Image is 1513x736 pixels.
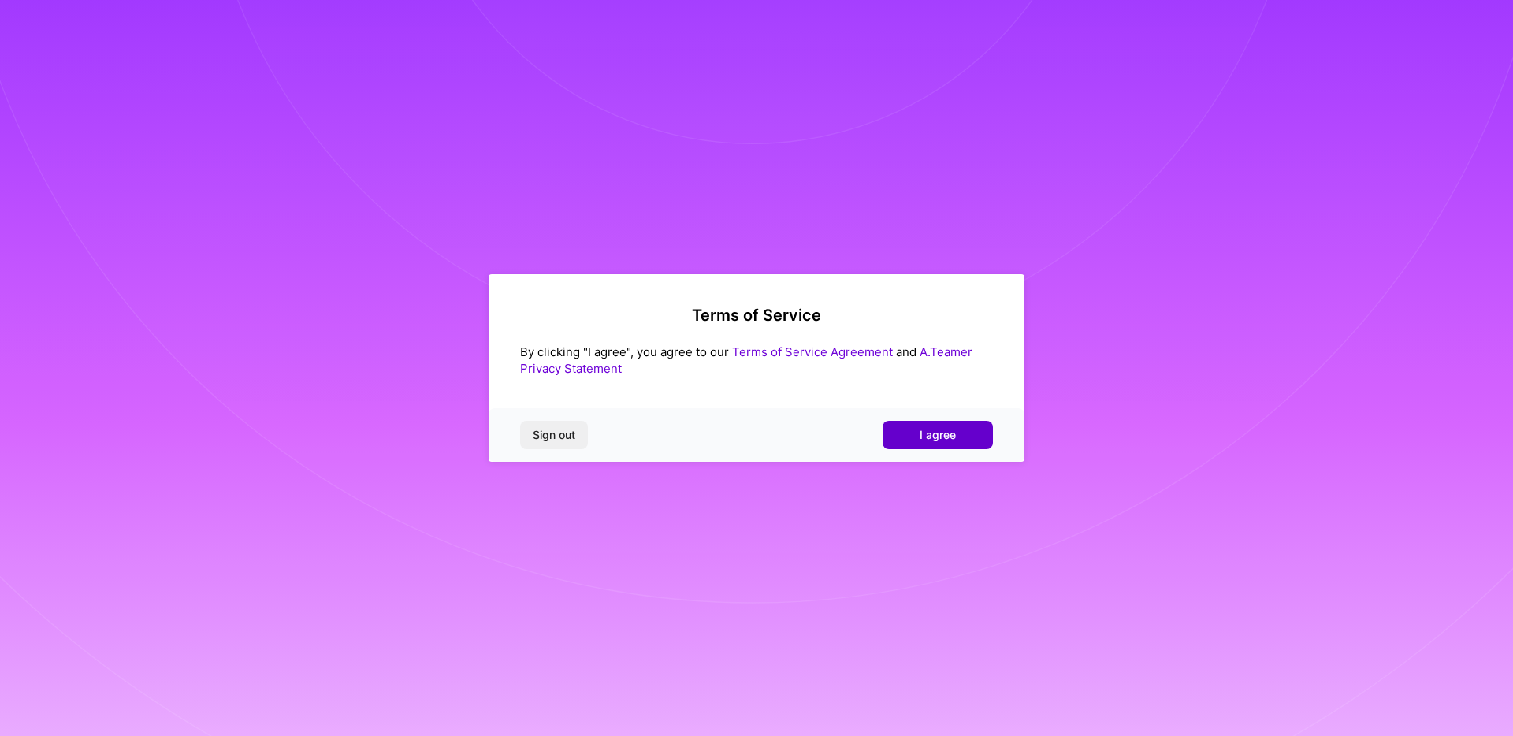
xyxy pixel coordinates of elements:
span: Sign out [533,427,575,443]
h2: Terms of Service [520,306,993,325]
span: I agree [920,427,956,443]
a: Terms of Service Agreement [732,344,893,359]
div: By clicking "I agree", you agree to our and [520,344,993,377]
button: Sign out [520,421,588,449]
button: I agree [883,421,993,449]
